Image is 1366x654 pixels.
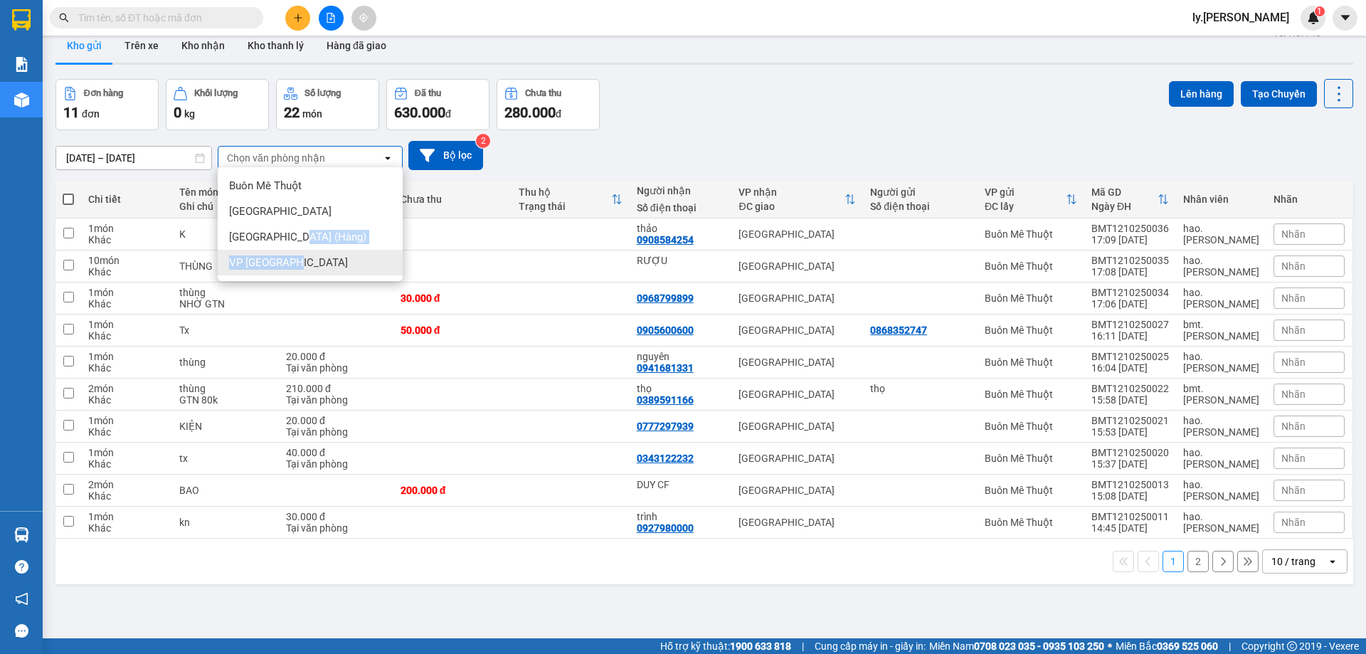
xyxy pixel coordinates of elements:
[14,527,29,542] img: warehouse-icon
[88,511,165,522] div: 1 món
[637,292,694,304] div: 0968799899
[1091,394,1169,406] div: 15:58 [DATE]
[84,88,123,98] div: Đơn hàng
[1091,186,1158,198] div: Mã GD
[1281,389,1306,400] span: Nhãn
[1091,223,1169,234] div: BMT1210250036
[738,186,845,198] div: VP nhận
[1281,421,1306,432] span: Nhãn
[985,389,1077,400] div: Buôn Mê Thuột
[1307,11,1320,24] img: icon-new-feature
[415,88,441,98] div: Đã thu
[1091,415,1169,426] div: BMT1210250021
[637,453,694,464] div: 0343122232
[88,383,165,394] div: 2 món
[985,228,1077,240] div: Buôn Mê Thuột
[286,415,386,426] div: 20.000 đ
[1181,9,1301,26] span: ly.[PERSON_NAME]
[525,88,561,98] div: Chưa thu
[170,28,236,63] button: Kho nhận
[286,447,386,458] div: 40.000 đ
[738,453,856,464] div: [GEOGRAPHIC_DATA]
[229,255,348,270] span: VP [GEOGRAPHIC_DATA]
[179,421,272,432] div: KIỆN
[12,9,31,31] img: logo-vxr
[738,325,856,336] div: [GEOGRAPHIC_DATA]
[179,260,272,272] div: THÙNG
[166,79,269,130] button: Khối lượng0kg
[1183,255,1259,278] div: hao.thaison
[519,201,611,212] div: Trạng thái
[1187,551,1209,572] button: 2
[802,638,804,654] span: |
[738,292,856,304] div: [GEOGRAPHIC_DATA]
[1169,81,1234,107] button: Lên hàng
[88,255,165,266] div: 10 món
[870,325,927,336] div: 0868352747
[637,421,694,432] div: 0777297939
[1091,362,1169,374] div: 16:04 [DATE]
[476,134,490,148] sup: 2
[14,57,29,72] img: solution-icon
[1183,447,1259,470] div: hao.thaison
[738,228,856,240] div: [GEOGRAPHIC_DATA]
[985,260,1077,272] div: Buôn Mê Thuột
[1091,383,1169,394] div: BMT1210250022
[974,640,1104,652] strong: 0708 023 035 - 0935 103 250
[1281,325,1306,336] span: Nhãn
[359,13,369,23] span: aim
[88,362,165,374] div: Khác
[401,325,504,336] div: 50.000 đ
[738,485,856,496] div: [GEOGRAPHIC_DATA]
[1091,234,1169,246] div: 17:09 [DATE]
[1281,228,1306,240] span: Nhãn
[88,522,165,534] div: Khác
[738,201,845,212] div: ĐC giao
[1091,298,1169,310] div: 17:06 [DATE]
[1091,319,1169,330] div: BMT1210250027
[985,485,1077,496] div: Buôn Mê Thuột
[88,223,165,234] div: 1 món
[88,415,165,426] div: 1 món
[1327,556,1338,567] svg: open
[286,383,386,394] div: 210.000 đ
[55,79,159,130] button: Đơn hàng11đơn
[1091,255,1169,266] div: BMT1210250035
[870,186,970,198] div: Người gửi
[286,426,386,438] div: Tại văn phòng
[285,6,310,31] button: plus
[179,453,272,464] div: tx
[1281,357,1306,368] span: Nhãn
[1315,6,1325,16] sup: 1
[445,108,451,120] span: đ
[1183,351,1259,374] div: hao.thaison
[815,638,926,654] span: Cung cấp máy in - giấy in:
[870,201,970,212] div: Số điện thoại
[78,10,246,26] input: Tìm tên, số ĐT hoặc mã đơn
[82,108,100,120] span: đơn
[738,389,856,400] div: [GEOGRAPHIC_DATA]
[276,79,379,130] button: Số lượng22món
[1317,6,1322,16] span: 1
[1091,490,1169,502] div: 15:08 [DATE]
[637,234,694,246] div: 0908584254
[1287,641,1297,651] span: copyright
[1091,330,1169,342] div: 16:11 [DATE]
[1157,640,1218,652] strong: 0369 525 060
[637,511,725,522] div: trình
[293,13,303,23] span: plus
[1091,426,1169,438] div: 15:53 [DATE]
[88,394,165,406] div: Khác
[179,287,272,298] div: thùng
[179,298,272,310] div: NHỜ GTN
[286,458,386,470] div: Tại văn phòng
[1116,638,1218,654] span: Miền Bắc
[88,426,165,438] div: Khác
[88,287,165,298] div: 1 món
[408,141,483,170] button: Bộ lọc
[1091,351,1169,362] div: BMT1210250025
[1091,201,1158,212] div: Ngày ĐH
[286,522,386,534] div: Tại văn phòng
[15,592,28,606] span: notification
[738,517,856,528] div: [GEOGRAPHIC_DATA]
